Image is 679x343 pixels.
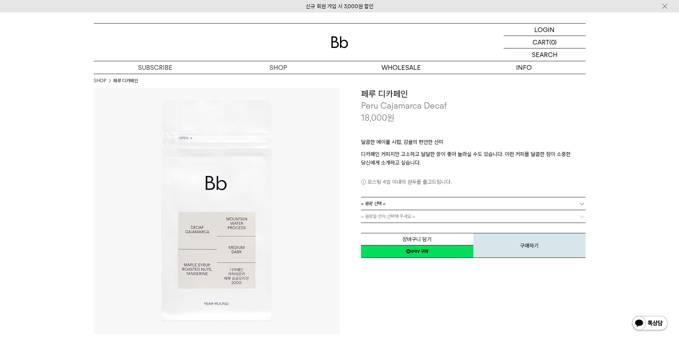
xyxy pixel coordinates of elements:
span: 원 [387,113,395,123]
p: 로스팅 4일 이내의 원두를 출고드립니다. [361,178,586,186]
p: Peru Cajamarca Decaf [361,100,586,112]
span: = 용량을 먼저 선택해 주세요 = [361,210,415,223]
p: SEARCH [532,48,557,61]
h3: 페루 디카페인 [361,88,586,100]
a: SHOP [94,77,106,84]
p: 디카페인 커피지만 고소하고 달달한 향이 좋아 놀라실 수도 있습니다. 이런 커피를 달콤한 잠이 소중한 당신에게 소개하고 싶습니다. [361,150,586,167]
a: CART (0) [504,36,586,48]
img: 카카오톡 채널 1:1 채팅 버튼 [631,315,668,332]
a: SUBSCRIBE [94,61,217,74]
p: CART [533,36,549,48]
a: SHOP [217,61,340,74]
a: 새창 [361,245,473,258]
p: WHOLESALE [340,61,463,74]
span: = 용량 선택 = [361,197,386,210]
p: LOGIN [534,24,555,36]
a: LOGIN [504,24,586,36]
img: 로고 [331,36,348,48]
p: INFO [463,61,586,74]
button: 구매하기 [473,233,586,258]
img: 페루 디카페인 [94,88,340,334]
li: 페루 디카페인 [113,77,138,84]
p: (0) [549,36,557,48]
p: 달콤한 메이플 시럽, 감귤의 편안한 산미 [361,138,586,150]
p: 18,000 [361,112,395,124]
button: 장바구니 담기 [361,233,473,245]
a: 신규 회원 가입 시 3,000원 할인 [306,3,374,10]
